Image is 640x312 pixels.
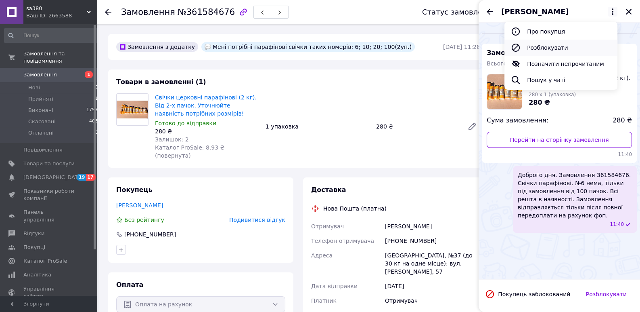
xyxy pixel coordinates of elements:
span: 280 x 1 (упаковка) [529,92,576,97]
div: [DATE] [383,279,482,293]
button: Закрити [624,7,634,17]
button: Розблокувати [579,286,634,302]
span: Замовлення та повідомлення [23,50,97,65]
span: 0 [95,84,98,91]
span: Товари в замовленні (1) [116,78,206,86]
span: Покупці [23,244,45,251]
div: Повернутися назад [105,8,111,16]
div: 280 ₴ [373,121,461,132]
span: Всього товарів: 1 [487,60,536,67]
button: [PERSON_NAME] [501,6,617,17]
span: 403 [89,118,98,125]
span: 11:40 12.09.2025 [487,151,632,158]
div: Отримувач [383,293,482,308]
a: Перейти на сторінку замовлення [487,132,632,148]
span: Залишок: 2 [155,136,189,143]
span: Сума замовлення: [487,116,548,125]
span: Адреса [311,252,333,259]
span: 19 [77,174,86,181]
img: :speech_balloon: [205,44,211,50]
div: Замовлення з додатку [116,42,198,52]
a: Свічки церковні парафінові (2 кг). Від 2-х пачок. Уточнюйте наявність потрібних розмірів! [155,94,257,117]
span: Доброго дня. Замовлення 361584676. Свічки парафінові. №6 нема, тільки під замовлення від 100 пачо... [518,171,632,219]
span: Покупець [116,186,153,194]
span: Аналітика [23,271,51,278]
span: Отримувач [311,223,344,230]
span: 1 [95,95,98,103]
span: Повідомлення [23,146,63,154]
span: Каталог ProSale: 8.93 ₴ (повернута) [155,144,224,159]
div: 280 ₴ [155,127,259,135]
span: Виконані [28,107,53,114]
span: Замовлення [487,49,580,57]
div: 12.09.2025 [482,29,637,37]
span: Відгуки [23,230,44,237]
span: [PERSON_NAME] [501,6,569,17]
span: 1 [85,71,93,78]
span: 280 ₴ [613,116,632,125]
span: Скасовані [28,118,56,125]
span: 1753 [86,107,98,114]
span: Каталог ProSale [23,257,67,265]
span: Готово до відправки [155,120,216,126]
span: Оплачені [28,129,54,137]
span: Подивитися відгук [229,217,285,223]
a: Редагувати [464,118,480,135]
span: Прийняті [28,95,53,103]
button: Позначити непрочитаним [504,56,617,72]
span: Управління сайтом [23,285,75,300]
span: 17 [86,174,95,181]
span: Доставка [311,186,346,194]
span: 280 ₴ [529,99,550,106]
span: Товари та послуги [23,160,75,167]
div: Мені потрібні парафінові свічки таких номерів: 6; 10; 20; 100(2уп.) [201,42,415,52]
button: Назад [485,7,495,17]
span: Нові [28,84,40,91]
span: Платник [311,297,337,304]
div: Статус замовлення [422,8,496,16]
span: Покупець заблокований [498,291,570,297]
span: Дата відправки [311,283,358,289]
div: [PHONE_NUMBER] [123,230,177,238]
span: Телефон отримувача [311,238,374,244]
span: [DEMOGRAPHIC_DATA] [23,174,83,181]
span: Оплата [116,281,143,289]
span: Замовлення [23,71,57,78]
span: Показники роботи компанії [23,188,75,202]
div: Ваш ID: 2663588 [26,12,97,19]
span: 0 [95,129,98,137]
span: Замовлення [121,7,175,17]
button: Розблокувати [504,40,617,56]
div: 1 упаковка [262,121,373,132]
div: [PHONE_NUMBER] [383,234,482,248]
img: Свічки церковні парафінові (2 кг). Від 2-х пачок. Уточнюйте наявність потрібних розмірів! [117,101,148,118]
button: Пошук у чаті [504,72,617,88]
span: 11:40 12.09.2025 [610,221,624,228]
time: [DATE] 11:28 [443,44,480,50]
button: Про покупця [504,23,617,40]
img: 6797986059_w200_h200_svichki-tserkovni-parafinovi.jpg [487,74,522,109]
span: Без рейтингу [124,217,164,223]
span: sa380 [26,5,87,12]
input: Пошук [4,28,98,43]
a: [PERSON_NAME] [116,202,163,209]
div: [GEOGRAPHIC_DATA], №37 (до 30 кг на одне місце): вул. [PERSON_NAME], 57 [383,248,482,279]
div: [PERSON_NAME] [383,219,482,234]
span: Панель управління [23,209,75,223]
span: №361584676 [178,7,235,17]
div: Нова Пошта (платна) [321,204,389,213]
